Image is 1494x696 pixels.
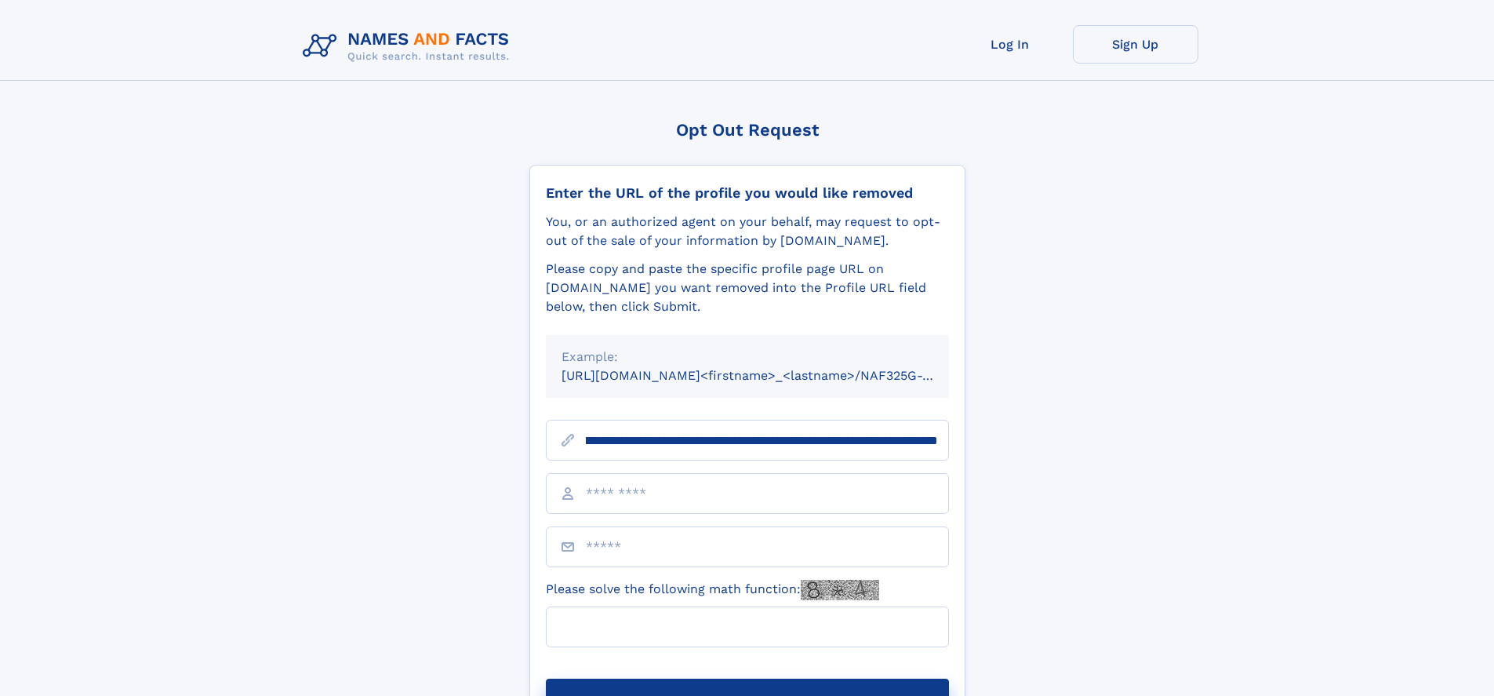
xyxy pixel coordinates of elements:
[562,348,933,366] div: Example:
[546,213,949,250] div: You, or an authorized agent on your behalf, may request to opt-out of the sale of your informatio...
[562,368,979,383] small: [URL][DOMAIN_NAME]<firstname>_<lastname>/NAF325G-xxxxxxxx
[296,25,522,67] img: Logo Names and Facts
[546,580,879,600] label: Please solve the following math function:
[947,25,1073,64] a: Log In
[529,120,965,140] div: Opt Out Request
[546,184,949,202] div: Enter the URL of the profile you would like removed
[546,260,949,316] div: Please copy and paste the specific profile page URL on [DOMAIN_NAME] you want removed into the Pr...
[1073,25,1198,64] a: Sign Up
